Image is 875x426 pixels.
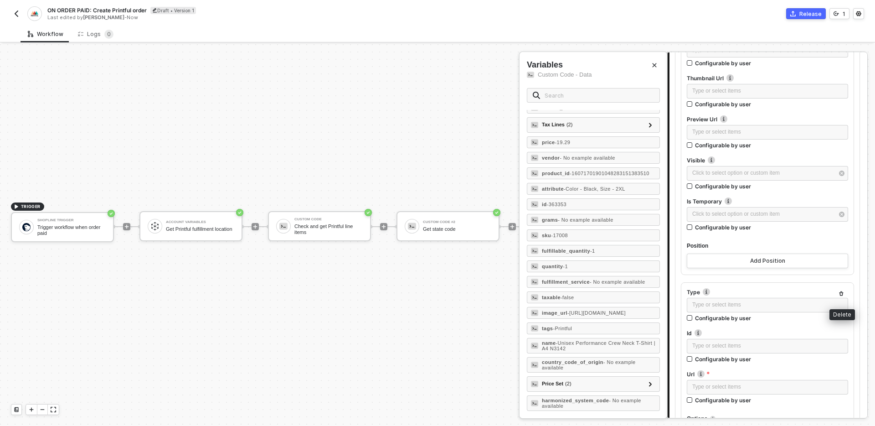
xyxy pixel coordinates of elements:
[567,310,626,316] span: - [URL][DOMAIN_NAME]
[542,326,553,331] strong: tags
[563,264,568,269] span: - 1
[531,201,538,208] img: id
[542,264,563,269] strong: quantity
[570,171,649,176] span: - 16071701901048283151383510
[527,59,660,79] div: Variables
[531,342,538,349] img: name
[649,60,660,71] button: Close
[829,8,849,19] button: 1
[708,156,715,164] img: icon-info
[29,407,34,412] span: icon-play
[531,309,538,317] img: image_url
[531,170,538,177] img: product_id
[790,11,796,16] span: icon-commerce
[531,400,538,407] img: harmonized_system_code
[687,156,848,164] label: Visible
[40,407,45,412] span: icon-minus
[590,279,645,285] span: - No example available
[542,202,547,207] strong: id
[566,121,572,129] span: ( 2 )
[542,398,609,403] strong: harmonized_system_code
[542,140,555,145] strong: price
[558,217,613,223] span: - No example available
[527,71,534,78] img: custom-code
[531,294,538,301] img: taxable
[542,340,655,351] span: - Unisex Performance Crew Neck T-Shirt | A4 N3142
[542,295,561,300] strong: taxable
[687,240,708,252] span: Position
[695,141,751,149] div: Configurable by user
[695,182,751,190] div: Configurable by user
[533,92,540,99] img: search
[150,7,196,14] div: Draft • Version 1
[542,340,556,346] strong: name
[83,14,124,21] span: [PERSON_NAME]
[695,329,702,337] img: icon-info
[542,171,570,176] strong: product_id
[590,248,595,254] span: - 1
[542,155,560,161] strong: vendor
[104,30,113,39] sup: 0
[531,154,538,161] img: vendor
[545,90,654,100] input: Search
[555,140,571,145] span: - 19.29
[829,309,855,320] div: Delete
[725,197,732,205] img: icon-info
[13,10,20,17] img: back
[687,74,848,82] label: Thumbnail Url
[11,8,22,19] button: back
[687,413,707,425] span: Options
[560,155,615,161] span: - No example available
[786,8,826,19] button: Release
[750,257,785,265] div: Add Position
[561,295,574,300] span: - false
[531,216,538,223] img: grams
[695,59,751,67] div: Configurable by user
[695,314,751,322] div: Configurable by user
[531,139,538,146] img: price
[531,232,538,239] img: sku
[695,100,751,108] div: Configurable by user
[542,359,603,365] strong: country_code_of_origin
[834,11,839,16] span: icon-versioning
[703,288,710,296] img: icon-info
[531,278,538,286] img: fulfillment_service
[531,185,538,192] img: attribute
[551,233,568,238] span: - 17008
[542,217,558,223] strong: grams
[542,186,564,192] strong: attribute
[553,326,572,331] span: - Printful
[531,263,538,270] img: quantity
[695,396,751,404] div: Configurable by user
[531,380,538,388] img: price_set
[695,223,751,231] div: Configurable by user
[542,380,571,388] div: Price Set
[695,355,751,363] div: Configurable by user
[720,115,727,123] img: icon-info
[527,71,592,79] span: Custom Code - Data
[28,31,63,38] div: Workflow
[531,325,538,332] img: tags
[799,10,822,18] div: Release
[47,14,437,21] div: Last edited by - Now
[542,359,636,370] span: - No example available
[531,247,538,255] img: fulfillable_quantity
[542,121,572,129] div: Tax Lines
[687,370,848,378] label: Url
[687,288,848,296] label: Type
[51,407,56,412] span: icon-expand
[687,329,848,337] label: Id
[726,74,734,82] img: icon-info
[31,10,38,18] img: integration-icon
[710,416,715,421] img: icon-info
[47,6,147,14] span: ON ORDER PAID: Create Printful order
[78,30,113,39] div: Logs
[565,380,571,388] span: ( 2 )
[542,310,567,316] strong: image_url
[687,115,848,123] label: Preview Url
[564,186,625,192] span: - Color - Black, Size - 2XL
[531,121,538,129] img: tax_lines
[542,279,590,285] strong: fulfillment_service
[843,10,845,18] div: 1
[542,233,551,238] strong: sku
